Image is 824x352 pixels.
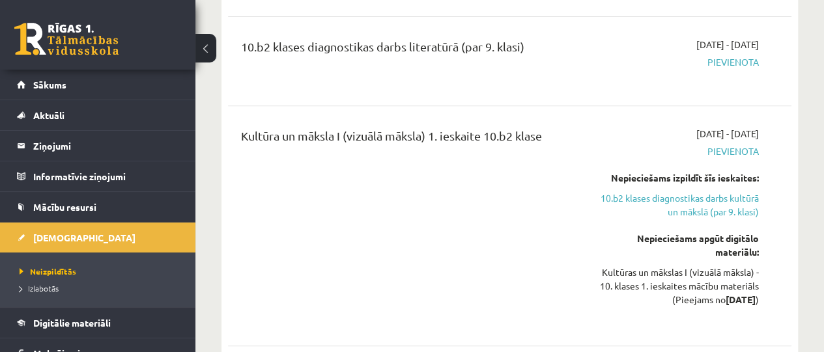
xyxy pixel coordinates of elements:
a: Mācību resursi [17,192,179,222]
a: Sākums [17,70,179,100]
a: Neizpildītās [20,265,182,277]
span: Sākums [33,79,66,90]
a: Rīgas 1. Tālmācības vidusskola [14,23,119,55]
span: Pievienota [599,144,759,158]
span: Digitālie materiāli [33,317,111,329]
span: Aktuāli [33,109,64,121]
a: Ziņojumi [17,131,179,161]
div: Nepieciešams apgūt digitālo materiālu: [599,232,759,259]
a: Informatīvie ziņojumi [17,161,179,191]
a: Aktuāli [17,100,179,130]
span: [DATE] - [DATE] [696,38,759,51]
span: [DATE] - [DATE] [696,127,759,141]
a: Izlabotās [20,282,182,294]
div: Nepieciešams izpildīt šīs ieskaites: [599,171,759,185]
a: 10.b2 klases diagnostikas darbs kultūrā un mākslā (par 9. klasi) [599,191,759,219]
legend: Informatīvie ziņojumi [33,161,179,191]
strong: [DATE] [726,293,756,305]
a: [DEMOGRAPHIC_DATA] [17,223,179,252]
legend: Ziņojumi [33,131,179,161]
span: Neizpildītās [20,266,76,277]
div: 10.b2 klases diagnostikas darbs literatūrā (par 9. klasi) [241,38,580,62]
span: Mācību resursi [33,201,96,213]
span: Pievienota [599,55,759,69]
span: [DEMOGRAPHIC_DATA] [33,232,135,243]
span: Izlabotās [20,283,59,293]
div: Kultūras un mākslas I (vizuālā māksla) - 10. klases 1. ieskaites mācību materiāls (Pieejams no ) [599,265,759,306]
a: Digitālie materiāli [17,308,179,338]
div: Kultūra un māksla I (vizuālā māksla) 1. ieskaite 10.b2 klase [241,127,580,151]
